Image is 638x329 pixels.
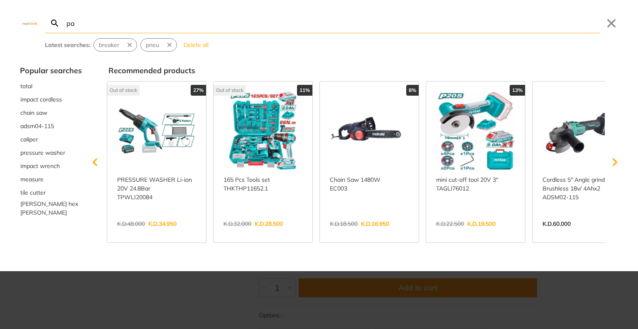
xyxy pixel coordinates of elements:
[213,85,246,96] div: Out of stock
[65,13,600,33] input: Search…
[124,39,137,51] button: Remove suggestion: breaker
[605,17,618,30] button: Close
[20,186,82,199] div: Suggestion: tile cutter
[20,175,44,184] span: measure
[20,82,32,91] span: total
[20,79,82,93] div: Suggestion: total
[20,95,62,104] span: impact cordless
[20,135,38,144] span: caliper
[20,188,46,197] span: tile cutter
[93,38,137,52] div: Suggestion: breaker
[107,85,140,96] div: Out of stock
[141,39,164,51] button: Select suggestion: pneu
[164,39,177,51] button: Remove suggestion: pneu
[510,85,525,96] div: 13%
[20,119,82,133] div: Suggestion: adsm04-115
[20,148,65,157] span: pressure washer
[146,41,159,49] span: pneu
[20,65,82,76] div: Popular searches
[20,159,82,173] div: Suggestion: impact wrench
[20,21,40,25] img: Close
[20,133,82,146] button: Select suggestion: caliper
[87,154,103,171] svg: Scroll left
[606,154,623,171] svg: Scroll right
[50,18,60,28] svg: Search
[20,173,82,186] div: Suggestion: measure
[20,79,82,93] button: Select suggestion: total
[20,146,82,159] div: Suggestion: pressure washer
[20,93,82,106] div: Suggestion: impact cordless
[20,133,82,146] div: Suggestion: caliper
[20,162,60,171] span: impact wrench
[20,186,82,199] button: Select suggestion: tile cutter
[166,41,173,49] svg: Remove suggestion: pneu
[99,41,119,49] span: breaker
[20,93,82,106] button: Select suggestion: impact cordless
[94,39,124,51] button: Select suggestion: breaker
[20,199,82,218] div: Suggestion: ingco hex shank
[20,106,82,119] div: Suggestion: chain saw
[20,173,82,186] button: Select suggestion: measure
[180,38,212,52] button: Delete all
[45,41,90,49] div: Latest searches:
[20,122,54,131] span: adsm04-115
[20,159,82,173] button: Select suggestion: impact wrench
[108,65,618,76] div: Recommended products
[191,85,206,96] div: 27%
[20,119,82,133] button: Select suggestion: adsm04-115
[20,109,47,117] span: chain saw
[297,85,312,96] div: 11%
[20,106,82,119] button: Select suggestion: chain saw
[406,85,419,96] div: 8%
[140,38,177,52] div: Suggestion: pneu
[20,200,81,217] span: [PERSON_NAME] hex [PERSON_NAME]
[20,146,82,159] button: Select suggestion: pressure washer
[20,199,82,218] button: Select suggestion: ingco hex shank
[126,41,133,49] svg: Remove suggestion: breaker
